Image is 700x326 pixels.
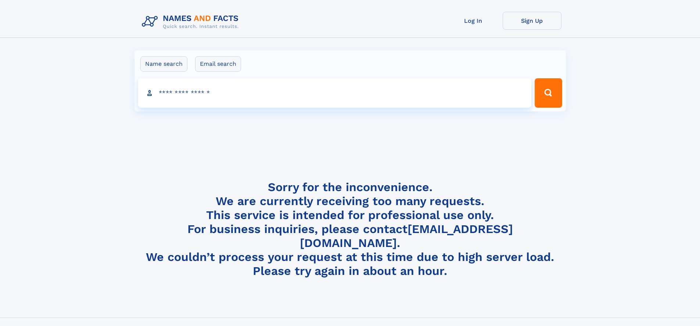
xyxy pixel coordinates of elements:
[139,180,561,278] h4: Sorry for the inconvenience. We are currently receiving too many requests. This service is intend...
[140,56,187,72] label: Name search
[195,56,241,72] label: Email search
[138,78,532,108] input: search input
[503,12,561,30] a: Sign Up
[535,78,562,108] button: Search Button
[300,222,513,250] a: [EMAIL_ADDRESS][DOMAIN_NAME]
[139,12,245,32] img: Logo Names and Facts
[444,12,503,30] a: Log In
